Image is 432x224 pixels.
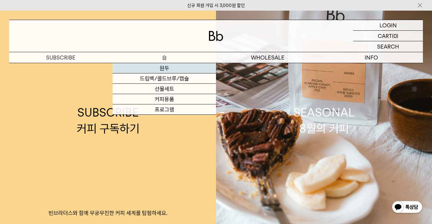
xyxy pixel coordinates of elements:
[353,31,423,41] a: CART (0)
[216,52,319,63] p: WHOLESALE
[378,31,392,41] p: CART
[319,52,423,63] p: INFO
[113,94,216,104] a: 커피용품
[377,41,399,52] p: SEARCH
[380,20,397,30] p: LOGIN
[113,84,216,94] a: 선물세트
[9,52,113,63] a: SUBSCRIBE
[391,200,423,215] img: 카카오톡 채널 1:1 채팅 버튼
[293,104,355,137] div: SEASONAL 8월의 커피
[113,104,216,115] a: 프로그램
[113,63,216,73] a: 원두
[113,73,216,84] a: 드립백/콜드브루/캡슐
[392,31,398,41] p: (0)
[113,52,216,63] a: 숍
[77,104,140,137] div: SUBSCRIBE 커피 구독하기
[353,20,423,31] a: LOGIN
[187,3,245,8] a: 신규 회원 가입 시 3,000원 할인
[209,31,223,41] img: 로고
